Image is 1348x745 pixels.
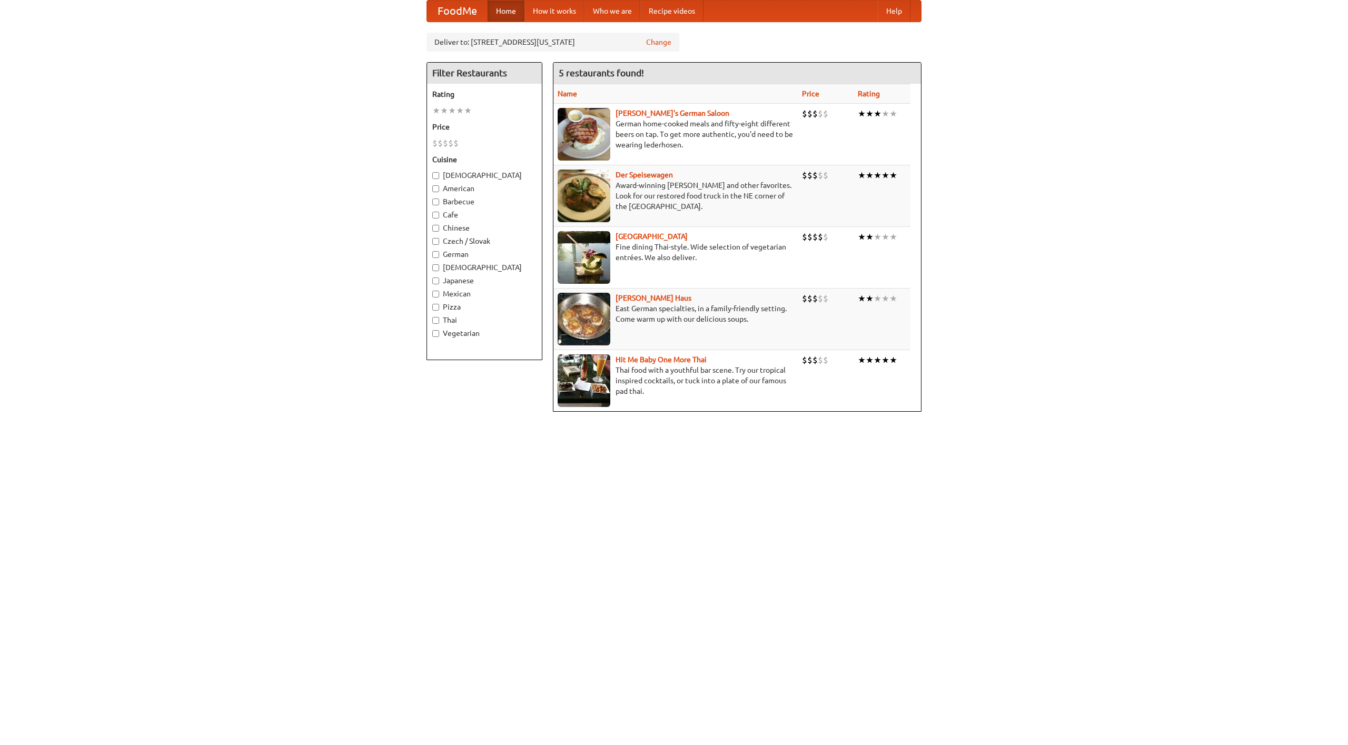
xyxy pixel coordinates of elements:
li: $ [812,108,818,120]
b: Hit Me Baby One More Thai [616,355,707,364]
a: Price [802,90,819,98]
li: $ [812,170,818,181]
li: ★ [881,108,889,120]
label: Thai [432,315,537,325]
li: ★ [889,231,897,243]
li: $ [802,170,807,181]
li: $ [818,354,823,366]
img: babythai.jpg [558,354,610,407]
li: $ [823,354,828,366]
label: Japanese [432,275,537,286]
li: ★ [448,105,456,116]
li: $ [807,108,812,120]
li: ★ [889,170,897,181]
label: [DEMOGRAPHIC_DATA] [432,262,537,273]
a: FoodMe [427,1,488,22]
li: ★ [874,354,881,366]
img: satay.jpg [558,231,610,284]
li: ★ [858,354,866,366]
li: ★ [881,293,889,304]
label: Czech / Slovak [432,236,537,246]
a: Change [646,37,671,47]
input: Mexican [432,291,439,297]
li: ★ [874,170,881,181]
label: Vegetarian [432,328,537,339]
li: ★ [866,293,874,304]
li: ★ [874,293,881,304]
input: American [432,185,439,192]
b: [PERSON_NAME]'s German Saloon [616,109,729,117]
li: $ [818,108,823,120]
a: Help [878,1,910,22]
li: ★ [858,170,866,181]
p: Award-winning [PERSON_NAME] and other favorites. Look for our restored food truck in the NE corne... [558,180,794,212]
li: ★ [858,108,866,120]
label: Mexican [432,289,537,299]
li: $ [812,293,818,304]
li: ★ [858,293,866,304]
a: [GEOGRAPHIC_DATA] [616,232,688,241]
img: kohlhaus.jpg [558,293,610,345]
li: ★ [874,108,881,120]
li: ★ [866,231,874,243]
label: Barbecue [432,196,537,207]
label: Chinese [432,223,537,233]
input: Thai [432,317,439,324]
li: $ [818,231,823,243]
label: [DEMOGRAPHIC_DATA] [432,170,537,181]
li: ★ [432,105,440,116]
label: American [432,183,537,194]
li: ★ [866,170,874,181]
img: speisewagen.jpg [558,170,610,222]
li: $ [812,354,818,366]
h5: Cuisine [432,154,537,165]
li: $ [823,231,828,243]
input: Pizza [432,304,439,311]
a: How it works [524,1,584,22]
li: ★ [464,105,472,116]
p: Thai food with a youthful bar scene. Try our tropical inspired cocktails, or tuck into a plate of... [558,365,794,396]
li: $ [818,170,823,181]
li: $ [823,108,828,120]
li: $ [807,293,812,304]
li: $ [802,293,807,304]
input: Japanese [432,277,439,284]
li: ★ [881,231,889,243]
p: East German specialties, in a family-friendly setting. Come warm up with our delicious soups. [558,303,794,324]
input: Czech / Slovak [432,238,439,245]
li: $ [443,137,448,149]
h4: Filter Restaurants [427,63,542,84]
p: Fine dining Thai-style. Wide selection of vegetarian entrées. We also deliver. [558,242,794,263]
img: esthers.jpg [558,108,610,161]
li: ★ [881,354,889,366]
input: [DEMOGRAPHIC_DATA] [432,172,439,179]
li: ★ [866,108,874,120]
li: $ [448,137,453,149]
li: ★ [456,105,464,116]
li: $ [453,137,459,149]
ng-pluralize: 5 restaurants found! [559,68,644,78]
input: Vegetarian [432,330,439,337]
a: [PERSON_NAME] Haus [616,294,691,302]
li: ★ [889,293,897,304]
a: Home [488,1,524,22]
li: $ [818,293,823,304]
input: Cafe [432,212,439,218]
li: ★ [858,231,866,243]
input: Barbecue [432,198,439,205]
label: Pizza [432,302,537,312]
li: $ [823,170,828,181]
li: ★ [889,354,897,366]
li: $ [807,170,812,181]
li: $ [807,231,812,243]
div: Deliver to: [STREET_ADDRESS][US_STATE] [427,33,679,52]
h5: Price [432,122,537,132]
a: Der Speisewagen [616,171,673,179]
h5: Rating [432,89,537,100]
li: $ [802,108,807,120]
li: ★ [440,105,448,116]
li: $ [823,293,828,304]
